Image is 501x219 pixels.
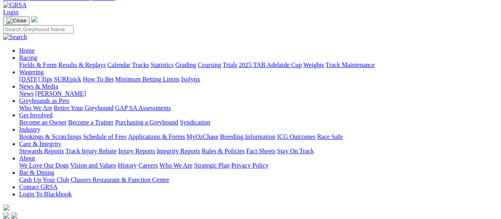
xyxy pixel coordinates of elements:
div: Racing [19,61,498,69]
a: 2025 TAB Adelaide Cup [239,61,302,68]
a: Integrity Reports [157,148,200,154]
a: Results & Replays [58,61,106,68]
a: News & Media [19,83,58,90]
a: GAP SA Assessments [115,105,171,111]
a: Racing [19,54,37,61]
a: Stewards Reports [19,148,64,154]
a: Get Involved [19,112,53,118]
img: logo-grsa-white.png [3,204,10,211]
a: Cash Up Your Club [19,176,69,183]
a: Purchasing a Greyhound [115,119,178,126]
a: ICG Outcomes [277,133,315,140]
div: Bar & Dining [19,176,498,183]
a: Greyhounds as Pets [19,97,69,104]
a: SUREpick [54,76,81,83]
a: How To Bet [83,76,114,83]
div: News & Media [19,90,498,97]
a: [PERSON_NAME] [35,90,86,97]
a: Syndication [180,119,210,126]
a: Careers [138,162,158,169]
a: Fact Sheets [246,148,275,154]
a: Track Maintenance [326,61,375,68]
a: About [19,155,35,162]
a: Stay On Track [277,148,314,154]
img: facebook.svg [3,212,10,219]
div: About [19,162,498,169]
input: Search [3,25,74,34]
a: Home [19,47,35,54]
a: Breeding Information [220,133,275,140]
a: Applications & Forms [128,133,185,140]
a: Race Safe [317,133,342,140]
div: Wagering [19,76,498,83]
a: Tracks [132,61,149,68]
a: Login [3,9,18,16]
a: Schedule of Fees [83,133,126,140]
a: News [19,90,33,97]
a: Bar & Dining [19,169,54,176]
a: History [118,162,137,169]
img: GRSA [3,2,27,9]
a: Industry [19,126,40,133]
a: Injury Reports [118,148,155,154]
div: Greyhounds as Pets [19,105,498,112]
a: Strategic Plan [194,162,230,169]
a: Grading [175,61,196,68]
a: Isolynx [181,76,200,83]
a: Who We Are [19,105,52,111]
a: Privacy Policy [231,162,269,169]
a: Statistics [151,61,174,68]
img: Search [3,34,27,41]
a: [DATE] Tips [19,76,52,83]
a: Who We Are [159,162,193,169]
img: logo-grsa-white.png [31,16,37,22]
div: Industry [19,133,498,140]
a: Become a Trainer [68,119,114,126]
a: Fields & Form [19,61,57,68]
a: Rules & Policies [202,148,245,154]
img: Close [6,18,26,24]
a: Contact GRSA [19,183,57,190]
a: Weights [303,61,324,68]
a: Calendar [107,61,130,68]
a: Track Injury Rebate [65,148,116,154]
a: Care & Integrity [19,140,61,147]
button: Toggle navigation [3,16,29,25]
a: MyOzChase [187,133,218,140]
img: twitter.svg [11,212,18,219]
div: Get Involved [19,119,498,126]
a: Wagering [19,69,44,75]
a: Bookings & Scratchings [19,133,81,140]
a: Retire Your Greyhound [54,105,114,111]
a: Login To Blackbook [19,191,72,197]
a: Coursing [198,61,221,68]
a: We Love Our Dogs [19,162,69,169]
a: Become an Owner [19,119,67,126]
div: Care & Integrity [19,148,498,155]
a: Trials [222,61,237,68]
a: Minimum Betting Limits [115,76,179,83]
a: Chasers Restaurant & Function Centre [71,176,169,183]
a: Vision and Values [70,162,116,169]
